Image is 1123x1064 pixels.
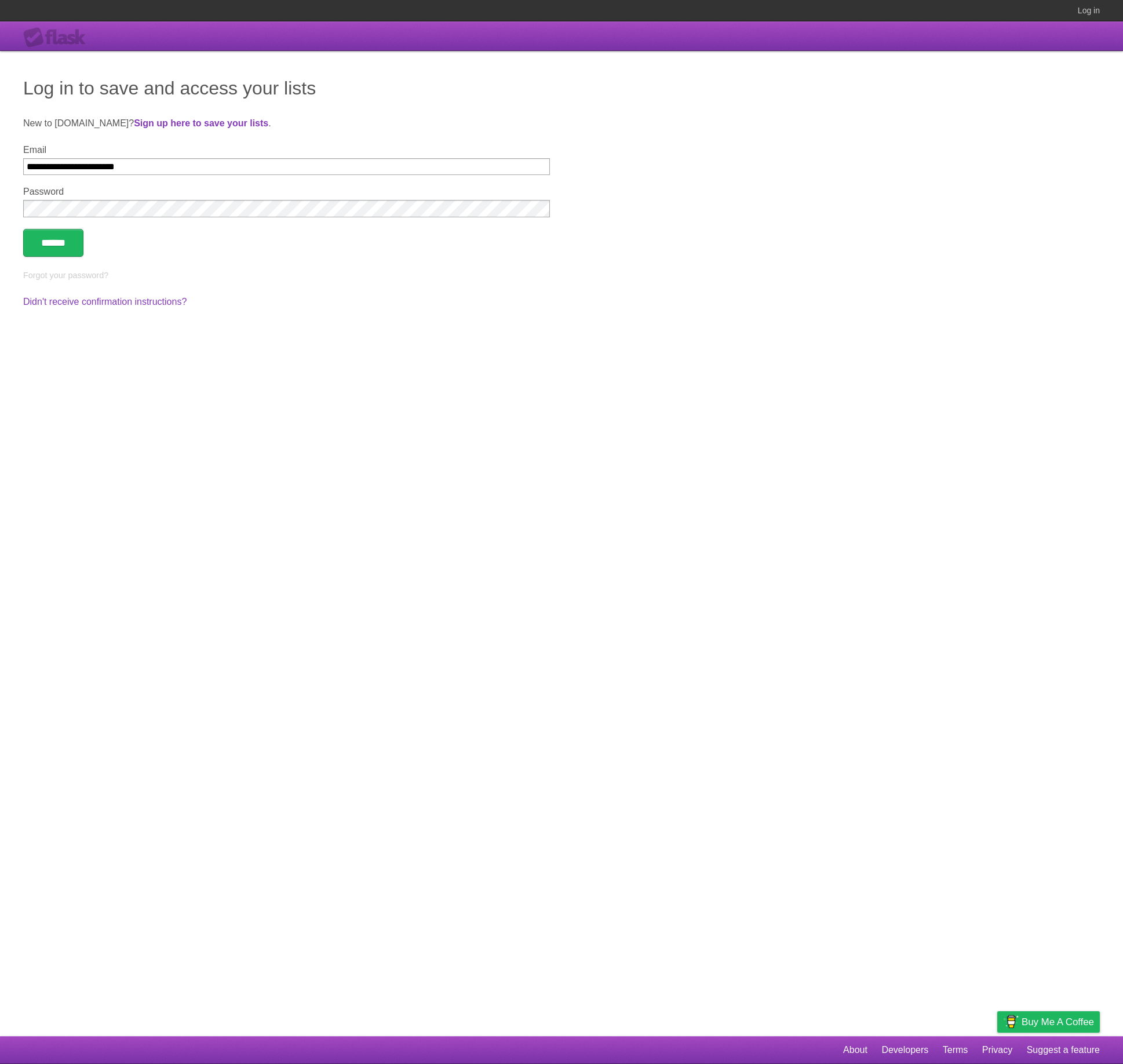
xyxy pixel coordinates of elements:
[23,116,1100,130] p: New to [DOMAIN_NAME]? .
[1027,1039,1100,1061] a: Suggest a feature
[134,118,268,128] a: Sign up here to save your lists
[23,297,187,307] a: Didn't receive confirmation instructions?
[23,74,1100,102] h1: Log in to save and access your lists
[997,1011,1100,1033] a: Buy me a coffee
[1003,1012,1019,1032] img: Buy me a coffee
[1022,1012,1094,1032] span: Buy me a coffee
[881,1039,928,1061] a: Developers
[23,145,550,155] label: Email
[23,187,550,197] label: Password
[23,271,108,280] a: Forgot your password?
[23,27,93,48] div: Flask
[843,1039,867,1061] a: About
[943,1039,968,1061] a: Terms
[982,1039,1012,1061] a: Privacy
